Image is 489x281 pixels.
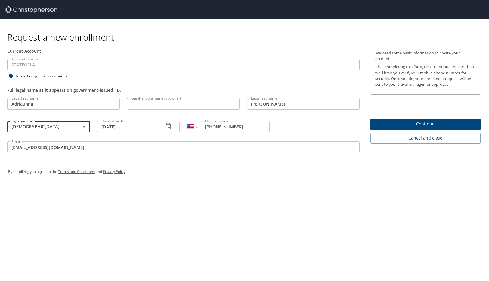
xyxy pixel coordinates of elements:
[5,6,57,13] img: cbt logo
[375,50,476,62] p: We need some basic information to create your account.
[370,119,481,130] button: Continue
[7,87,360,93] div: Full legal name as it appears on government-issued I.D.
[201,121,270,132] input: Enter phone number
[370,133,481,144] button: Cancel and close
[7,48,360,54] div: Current Account
[375,64,476,87] p: After completing this form, click "Continue" below, then we'll have you verify your mobile phone ...
[7,72,82,80] div: How to find your account number
[7,31,485,43] h1: Request a new enrollment
[8,164,481,179] div: By enrolling, you agree to the and .
[375,134,476,142] span: Cancel and close
[58,169,95,174] a: Terms and Conditions
[103,169,125,174] a: Privacy Policy
[375,120,476,128] span: Continue
[97,121,159,132] input: MM/DD/YYYY
[7,121,90,132] div: [DEMOGRAPHIC_DATA]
